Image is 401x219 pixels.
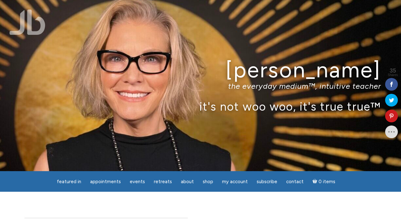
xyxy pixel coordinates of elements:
[57,179,81,184] span: featured in
[282,176,307,188] a: Contact
[312,179,319,184] i: Cart
[86,176,125,188] a: Appointments
[286,179,304,184] span: Contact
[388,74,398,77] span: Shares
[20,58,381,82] h1: [PERSON_NAME]
[20,100,381,113] p: it's not woo woo, it's true true™
[199,176,217,188] a: Shop
[309,175,339,188] a: Cart0 items
[150,176,176,188] a: Retreats
[10,10,45,35] img: Jamie Butler. The Everyday Medium
[218,176,252,188] a: My Account
[388,68,398,74] span: 35
[53,176,85,188] a: featured in
[257,179,277,184] span: Subscribe
[222,179,248,184] span: My Account
[253,176,281,188] a: Subscribe
[126,176,149,188] a: Events
[90,179,121,184] span: Appointments
[20,81,381,91] p: the everyday medium™, intuitive teacher
[203,179,213,184] span: Shop
[154,179,172,184] span: Retreats
[181,179,194,184] span: About
[130,179,145,184] span: Events
[319,179,335,184] span: 0 items
[177,176,198,188] a: About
